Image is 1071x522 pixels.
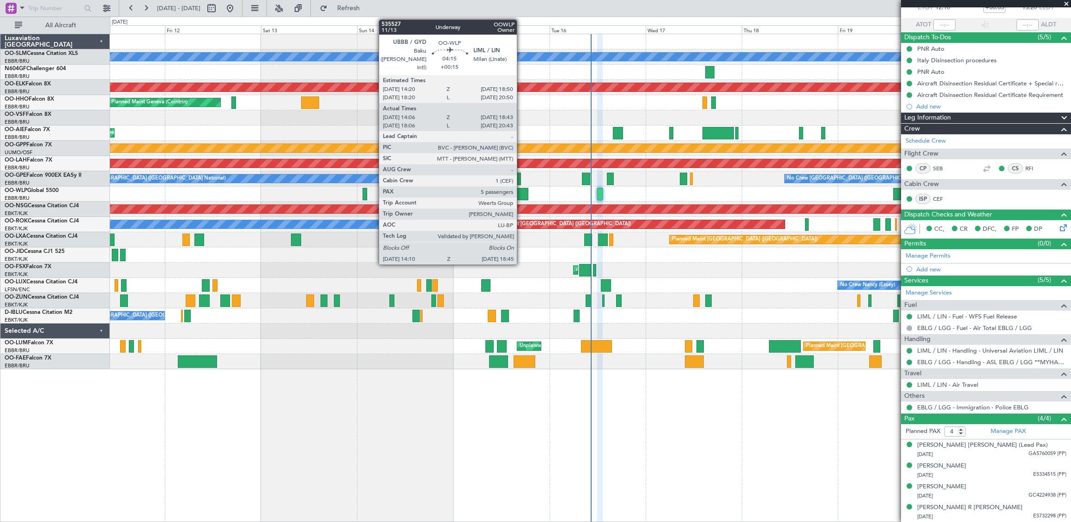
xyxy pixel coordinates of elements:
span: (0/0) [1038,239,1051,248]
div: [PERSON_NAME] [917,462,966,471]
div: Add new [916,265,1066,273]
a: OO-FSXFalcon 7X [5,264,51,270]
span: (5/5) [1038,32,1051,42]
a: LIML / LIN - Fuel - WFS Fuel Release [917,312,1017,320]
span: Services [904,276,928,286]
span: OO-FAE [5,355,26,361]
span: OO-HHO [5,96,29,102]
span: OO-LUM [5,340,28,346]
span: OO-NSG [5,203,28,209]
a: UUMO/OSF [5,149,32,156]
a: EBBR/BRU [5,362,30,369]
span: OO-ROK [5,218,28,224]
a: EBLG / LGG - Handling - ASL EBLG / LGG **MYHANDLING** [917,358,1066,366]
span: All Aircraft [24,22,97,29]
div: PNR Auto [917,45,944,53]
a: EBKT/KJK [5,317,28,324]
div: [PERSON_NAME] R [PERSON_NAME] [917,503,1023,512]
a: OO-LUXCessna Citation CJ4 [5,279,78,285]
span: N604GF [5,66,26,72]
a: EBBR/BRU [5,119,30,126]
div: Aircraft Disinsection Residual Certificate Requirement [917,91,1063,99]
div: Sat 13 [261,25,357,34]
div: ISP [915,194,931,204]
a: EBBR/BRU [5,347,30,354]
a: OO-NSGCessna Citation CJ4 [5,203,79,209]
a: EBBR/BRU [5,180,30,186]
input: --:-- [933,19,956,30]
div: Add new [916,102,1066,110]
a: LIML / LIN - Air Travel [917,381,978,389]
span: OO-GPE [5,173,26,178]
a: SEB [933,164,954,173]
span: (4/4) [1038,414,1051,423]
a: D-IBLUCessna Citation M2 [5,310,73,315]
span: Others [904,391,925,402]
span: CR [960,225,968,234]
div: Italy Disinsection procedures [917,56,997,64]
a: EBKT/KJK [5,271,28,278]
a: OO-ZUNCessna Citation CJ4 [5,294,79,300]
div: Tue 16 [550,25,646,34]
div: [PERSON_NAME] [PERSON_NAME] (Lead Pax) [917,441,1048,450]
span: GA5760059 (PP) [1029,450,1066,458]
label: Planned PAX [906,427,940,436]
a: EBKT/KJK [5,240,28,247]
input: Trip Number [28,1,81,15]
span: 13:20 [1022,3,1037,12]
span: [DATE] [917,451,933,458]
div: No Crew Nancy (Essey) [840,278,895,292]
span: Dispatch Checks and Weather [904,210,992,220]
div: Planned Maint Geneva (Cointrin) [111,96,188,109]
span: OO-VSF [5,112,26,117]
a: OO-ROKCessna Citation CJ4 [5,218,79,224]
span: [DATE] [917,513,933,520]
span: CC, [934,225,944,234]
span: (5/5) [1038,275,1051,285]
div: [DATE] [112,18,127,26]
a: EBBR/BRU [5,195,30,202]
div: Unplanned Maint [GEOGRAPHIC_DATA] ([GEOGRAPHIC_DATA] National) [520,339,693,353]
a: EBBR/BRU [5,134,30,141]
span: OO-LUX [5,279,26,285]
span: Pax [904,414,914,424]
a: EBBR/BRU [5,103,30,110]
span: ETOT [918,3,933,12]
div: PNR Auto [917,68,944,76]
span: OO-AIE [5,127,24,132]
span: OO-JID [5,249,24,254]
div: Planned Maint [GEOGRAPHIC_DATA] ([GEOGRAPHIC_DATA] National) [806,339,973,353]
span: OO-LXA [5,234,26,239]
span: Permits [904,239,926,249]
span: Dispatch To-Dos [904,32,951,43]
span: Leg Information [904,113,951,123]
span: OO-ZUN [5,294,28,300]
span: OO-WLP [5,188,27,193]
a: EBKT/KJK [5,210,28,217]
a: Schedule Crew [906,137,946,146]
a: EBBR/BRU [5,88,30,95]
span: DP [1034,225,1042,234]
div: Fri 19 [838,25,934,34]
a: N604GFChallenger 604 [5,66,66,72]
a: OO-JIDCessna CJ1 525 [5,249,65,254]
div: [PERSON_NAME] [917,482,966,492]
span: [DATE] [917,472,933,479]
div: Thu 11 [69,25,165,34]
a: LFSN/ENC [5,286,30,293]
a: LIML / LIN - Handling - Universal Aviation LIML / LIN [917,347,1063,354]
div: No Crew [GEOGRAPHIC_DATA] ([GEOGRAPHIC_DATA] National) [71,172,226,186]
a: OO-LUMFalcon 7X [5,340,53,346]
div: Planned Maint [GEOGRAPHIC_DATA] ([GEOGRAPHIC_DATA]) [672,233,817,246]
div: CP [915,163,931,174]
span: Crew [904,124,920,134]
div: Aircraft Disinsection Residual Certificate + Special request [917,79,1066,87]
a: EBKT/KJK [5,256,28,263]
a: Manage Services [906,288,952,298]
a: OO-SLMCessna Citation XLS [5,51,78,56]
span: Flight Crew [904,149,938,159]
span: OO-SLM [5,51,27,56]
span: Cabin Crew [904,179,939,190]
span: ALDT [1041,20,1056,30]
a: EBBR/BRU [5,164,30,171]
